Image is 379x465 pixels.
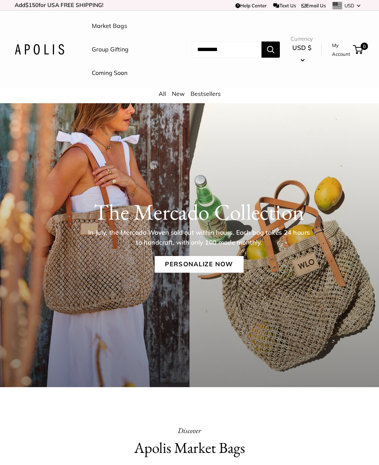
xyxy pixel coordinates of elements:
[273,3,296,8] a: Text Us
[191,90,221,97] a: Bestsellers
[159,90,166,97] a: All
[361,43,368,50] span: 0
[172,90,185,97] a: New
[15,44,64,55] img: Apolis
[290,42,313,65] button: USD $
[332,41,350,59] a: My Account
[102,424,277,437] p: Discover
[290,34,313,44] span: Currency
[92,44,129,55] a: Group Gifting
[33,199,365,225] h1: The Mercado Collection
[235,3,267,8] a: Help Center
[302,3,326,8] a: Email Us
[261,42,280,58] button: Search
[102,437,277,459] h2: Apolis Market Bags
[86,228,313,247] p: In July, the Mercado Woven sold out within hours. Each bag takes 24 hours to handcraft, with only...
[354,45,363,54] a: 0
[92,21,127,32] a: Market Bags
[155,256,243,273] a: Personalize Now
[344,3,354,8] span: USD
[191,42,261,58] input: Search...
[25,1,39,8] span: $150
[92,68,127,79] a: Coming Soon
[292,44,311,51] span: USD $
